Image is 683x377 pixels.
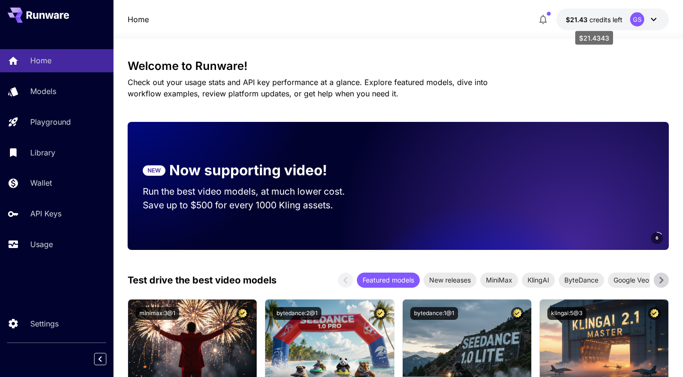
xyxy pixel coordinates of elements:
[30,147,55,158] p: Library
[575,31,613,45] div: $21.4343
[559,273,604,288] div: ByteDance
[30,208,61,219] p: API Keys
[30,55,52,66] p: Home
[566,15,622,25] div: $21.4343
[273,307,321,320] button: bytedance:2@1
[648,307,661,320] button: Certified Model – Vetted for best performance and includes a commercial license.
[559,275,604,285] span: ByteDance
[30,239,53,250] p: Usage
[357,275,420,285] span: Featured models
[424,273,476,288] div: New releases
[128,14,149,25] nav: breadcrumb
[30,318,59,329] p: Settings
[357,273,420,288] div: Featured models
[410,307,458,320] button: bytedance:1@1
[147,166,161,175] p: NEW
[94,353,106,365] button: Collapse sidebar
[547,307,586,320] button: klingai:5@3
[128,14,149,25] a: Home
[522,275,555,285] span: KlingAI
[30,116,71,128] p: Playground
[480,273,518,288] div: MiniMax
[480,275,518,285] span: MiniMax
[30,177,52,188] p: Wallet
[630,12,644,26] div: GS
[566,16,589,24] span: $21.43
[101,351,113,368] div: Collapse sidebar
[236,307,249,320] button: Certified Model – Vetted for best performance and includes a commercial license.
[589,16,622,24] span: credits left
[424,275,476,285] span: New releases
[128,60,669,73] h3: Welcome to Runware!
[656,234,658,241] span: 6
[30,86,56,97] p: Models
[169,160,327,181] p: Now supporting video!
[128,77,488,98] span: Check out your usage stats and API key performance at a glance. Explore featured models, dive int...
[143,198,363,212] p: Save up to $500 for every 1000 Kling assets.
[556,9,669,30] button: $21.4343GS
[374,307,387,320] button: Certified Model – Vetted for best performance and includes a commercial license.
[608,273,655,288] div: Google Veo
[136,307,179,320] button: minimax:3@1
[143,185,363,198] p: Run the best video models, at much lower cost.
[128,273,277,287] p: Test drive the best video models
[522,273,555,288] div: KlingAI
[511,307,524,320] button: Certified Model – Vetted for best performance and includes a commercial license.
[608,275,655,285] span: Google Veo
